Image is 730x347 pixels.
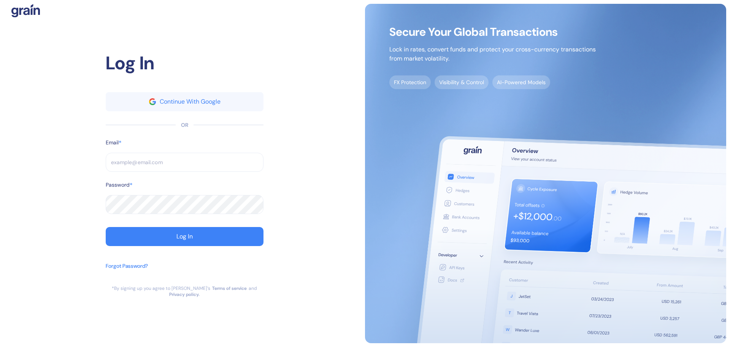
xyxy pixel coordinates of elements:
img: signup-main-image [365,4,726,343]
span: Secure Your Global Transactions [389,28,596,36]
span: FX Protection [389,75,431,89]
img: google [149,98,156,105]
div: OR [181,121,188,129]
div: Forgot Password? [106,262,148,270]
span: AI-Powered Models [492,75,550,89]
span: Visibility & Control [435,75,489,89]
input: example@email.com [106,153,263,172]
a: Privacy policy. [169,291,200,297]
button: Forgot Password? [106,258,148,285]
button: Log In [106,227,263,246]
img: logo [11,4,40,18]
label: Password [106,181,130,189]
div: Log In [176,233,193,240]
div: Log In [106,50,263,77]
div: and [249,285,257,291]
label: Email [106,139,119,147]
p: Lock in rates, convert funds and protect your cross-currency transactions from market volatility. [389,45,596,63]
div: *By signing up you agree to [PERSON_NAME]’s [112,285,210,291]
button: googleContinue With Google [106,92,263,111]
a: Terms of service [212,285,247,291]
div: Continue With Google [160,99,221,105]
